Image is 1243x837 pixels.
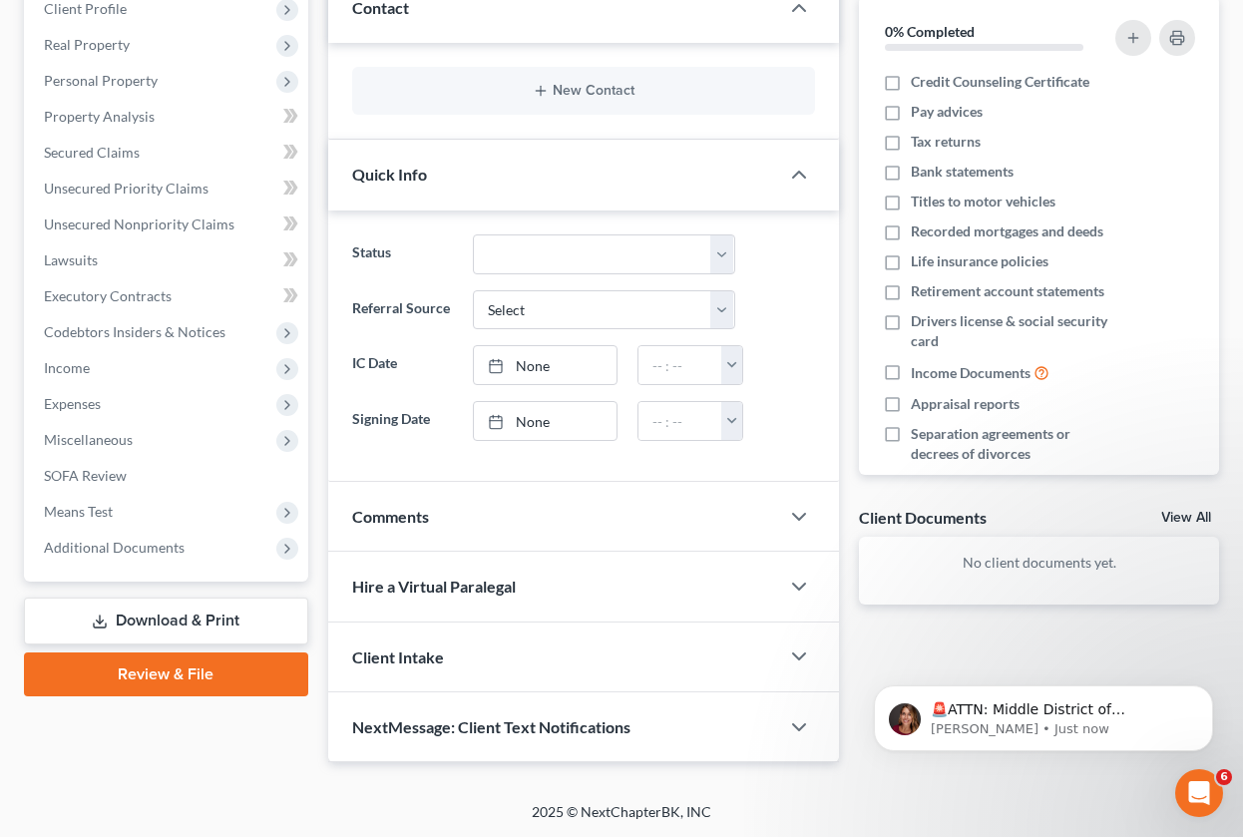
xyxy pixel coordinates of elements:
span: Additional Documents [44,539,185,556]
input: -- : -- [638,402,722,440]
span: Unsecured Priority Claims [44,180,208,197]
label: IC Date [342,345,463,385]
p: No client documents yet. [875,553,1203,573]
span: Miscellaneous [44,431,133,448]
span: Secured Claims [44,144,140,161]
span: Income [44,359,90,376]
span: SOFA Review [44,467,127,484]
span: Separation agreements or decrees of divorces [911,424,1111,464]
label: Signing Date [342,401,463,441]
iframe: Intercom live chat [1175,769,1223,817]
span: Property Analysis [44,108,155,125]
span: Quick Info [352,165,427,184]
strong: 0% Completed [885,23,975,40]
a: Unsecured Priority Claims [28,171,308,207]
span: Tax returns [911,132,981,152]
a: Review & File [24,652,308,696]
span: Real Property [44,36,130,53]
a: Lawsuits [28,242,308,278]
a: None [474,402,617,440]
div: Client Documents [859,507,987,528]
span: Client Intake [352,647,444,666]
span: Life insurance policies [911,251,1048,271]
span: Means Test [44,503,113,520]
input: -- : -- [638,346,722,384]
span: Hire a Virtual Paralegal [352,577,516,596]
span: NextMessage: Client Text Notifications [352,717,630,736]
span: Appraisal reports [911,394,1020,414]
iframe: Intercom notifications message [844,643,1243,783]
label: Status [342,234,463,274]
a: View All [1161,511,1211,525]
span: Expenses [44,395,101,412]
span: Drivers license & social security card [911,311,1111,351]
span: Unsecured Nonpriority Claims [44,215,234,232]
span: Credit Counseling Certificate [911,72,1089,92]
span: Personal Property [44,72,158,89]
a: Secured Claims [28,135,308,171]
span: Retirement account statements [911,281,1104,301]
a: Unsecured Nonpriority Claims [28,207,308,242]
span: Bank statements [911,162,1014,182]
a: SOFA Review [28,458,308,494]
label: Referral Source [342,290,463,330]
span: Executory Contracts [44,287,172,304]
a: Property Analysis [28,99,308,135]
span: Lawsuits [44,251,98,268]
span: Comments [352,507,429,526]
span: 6 [1216,769,1232,785]
span: Codebtors Insiders & Notices [44,323,225,340]
a: Download & Print [24,598,308,644]
span: Pay advices [911,102,983,122]
button: New Contact [368,83,800,99]
a: None [474,346,617,384]
span: Income Documents [911,363,1031,383]
span: Titles to motor vehicles [911,192,1055,211]
a: Executory Contracts [28,278,308,314]
span: Recorded mortgages and deeds [911,221,1103,241]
